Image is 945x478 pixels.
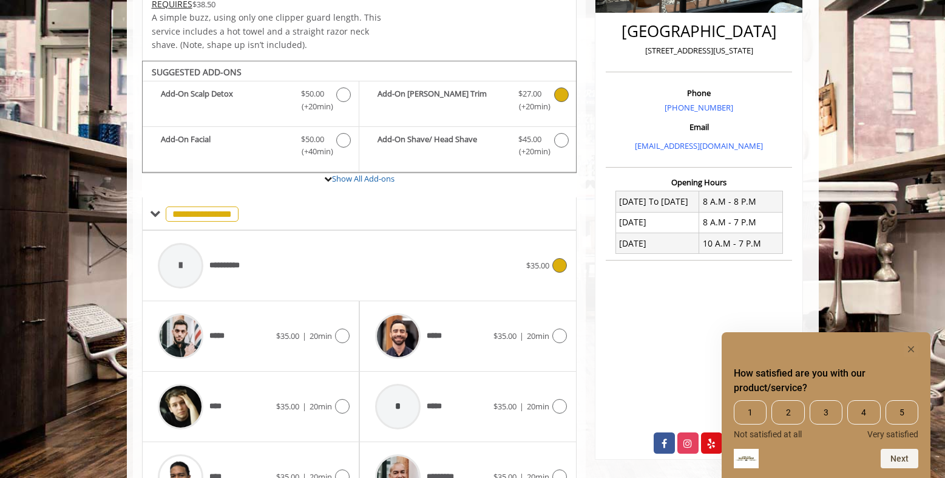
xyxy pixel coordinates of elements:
[847,400,880,425] span: 4
[302,401,307,412] span: |
[609,123,789,131] h3: Email
[771,400,804,425] span: 2
[699,233,783,254] td: 10 A.M - 7 P.M
[665,102,733,113] a: [PHONE_NUMBER]
[699,212,783,233] td: 8 A.M - 7 P.M
[301,133,324,146] span: $50.00
[161,133,289,159] b: Add-On Facial
[378,133,506,159] b: Add-On Shave/ Head Shave
[527,401,549,412] span: 20min
[301,87,324,100] span: $50.00
[520,330,524,341] span: |
[518,133,541,146] span: $45.00
[332,173,395,184] a: Show All Add-ons
[152,66,242,78] b: SUGGESTED ADD-ONS
[378,87,506,113] b: Add-On [PERSON_NAME] Trim
[615,212,699,233] td: [DATE]
[310,401,332,412] span: 20min
[527,330,549,341] span: 20min
[734,366,918,395] h2: How satisfied are you with our product/service? Select an option from 1 to 5, with 1 being Not sa...
[161,87,289,113] b: Add-On Scalp Detox
[302,330,307,341] span: |
[365,133,570,162] label: Add-On Shave/ Head Shave
[734,429,802,439] span: Not satisfied at all
[365,87,570,116] label: Add-On Beard Trim
[493,330,517,341] span: $35.00
[886,400,918,425] span: 5
[881,449,918,468] button: Next question
[512,145,547,158] span: (+20min )
[518,87,541,100] span: $27.00
[276,401,299,412] span: $35.00
[294,100,330,113] span: (+20min )
[609,89,789,97] h3: Phone
[609,22,789,40] h2: [GEOGRAPHIC_DATA]
[606,178,792,186] h3: Opening Hours
[149,87,353,116] label: Add-On Scalp Detox
[526,260,549,271] span: $35.00
[810,400,842,425] span: 3
[699,191,783,212] td: 8 A.M - 8 P.M
[867,429,918,439] span: Very satisfied
[615,233,699,254] td: [DATE]
[904,342,918,357] button: Hide survey
[310,330,332,341] span: 20min
[609,44,789,57] p: [STREET_ADDRESS][US_STATE]
[635,140,763,151] a: [EMAIL_ADDRESS][DOMAIN_NAME]
[734,400,767,425] span: 1
[493,401,517,412] span: $35.00
[149,133,353,162] label: Add-On Facial
[615,191,699,212] td: [DATE] To [DATE]
[734,400,918,439] div: How satisfied are you with our product/service? Select an option from 1 to 5, with 1 being Not sa...
[520,401,524,412] span: |
[276,330,299,341] span: $35.00
[512,100,547,113] span: (+20min )
[734,342,918,468] div: How satisfied are you with our product/service? Select an option from 1 to 5, with 1 being Not sa...
[294,145,330,158] span: (+40min )
[142,61,577,174] div: Buzz Cut/Senior Cut Add-onS
[152,11,396,52] p: A simple buzz, using only one clipper guard length. This service includes a hot towel and a strai...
